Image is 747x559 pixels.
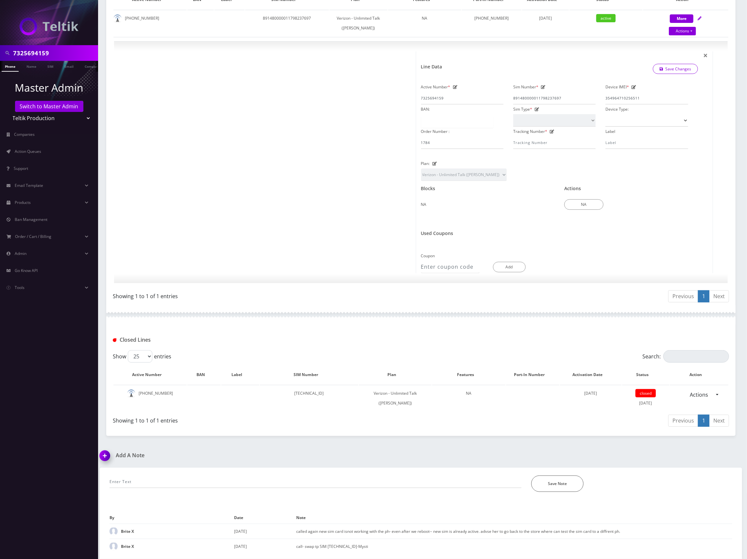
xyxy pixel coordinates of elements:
[421,186,435,191] h1: Blocks
[670,365,728,384] th: Action : activate to sort column ascending
[506,365,560,384] th: Port-In Number: activate to sort column ascending
[421,104,430,114] label: BAN:
[187,365,221,384] th: BAN: activate to sort column ascending
[421,191,555,209] div: NA
[668,290,698,302] a: Previous
[13,47,96,59] input: Search in Company
[100,452,416,459] a: Add A Note
[622,385,669,411] td: [DATE]
[709,415,729,427] a: Next
[245,10,329,36] td: 891480000011798237697
[297,512,733,524] th: Note
[698,415,709,427] a: 1
[110,512,234,524] th: By
[636,389,656,397] span: closed
[81,61,103,71] a: Company
[297,524,733,539] td: called again new sim card isnot working with the ph- even after we reboot-- new sim is already ac...
[642,350,729,363] label: Search:
[421,231,453,236] h1: Used Coupons
[663,350,729,363] input: Search:
[513,104,532,114] label: Sim Type
[462,10,521,36] td: [PHONE_NUMBER]
[421,136,503,149] input: Order Number
[513,136,596,149] input: Tracking Number
[128,350,152,363] select: Showentries
[121,544,134,549] strong: Brite X
[127,389,135,398] img: default.png
[15,149,41,154] span: Action Queues
[605,92,688,104] input: IMEI
[15,217,47,222] span: Ban Management
[23,61,40,71] a: Name
[15,183,43,188] span: Email Template
[686,388,713,401] a: Actions
[703,50,708,61] span: ×
[539,15,552,21] span: [DATE]
[14,166,28,171] span: Support
[605,82,629,92] label: Device IMEI
[44,61,57,71] a: SIM
[421,64,442,70] h1: Line Data
[698,290,709,302] a: 1
[234,512,297,524] th: Date
[15,200,31,205] span: Products
[15,101,83,112] a: Switch to Master Admin
[653,64,698,74] a: Save Changes
[531,476,584,492] button: Save Note
[596,14,616,22] span: active
[605,104,629,114] label: Device Type:
[61,61,77,71] a: Email
[421,82,450,92] label: Active Number
[260,385,358,411] td: [TECHNICAL_ID]
[113,385,187,411] td: [PHONE_NUMBER]
[113,350,171,363] label: Show entries
[709,290,729,302] a: Next
[113,337,312,343] h1: Closed Lines
[113,365,187,384] th: Active Number: activate to sort column descending
[221,365,259,384] th: Label: activate to sort column ascending
[421,92,503,104] input: Active Number
[113,338,116,342] img: Closed Lines
[359,365,432,384] th: Plan: activate to sort column ascending
[260,365,358,384] th: SIM Number: activate to sort column ascending
[493,262,526,272] button: Add
[297,539,733,554] td: call- swap tp SIM [TECHNICAL_ID]-Mysti
[605,127,615,136] label: Label
[669,27,696,35] a: Actions
[421,127,450,136] label: Order Number :
[668,415,698,427] a: Previous
[359,385,432,411] td: Verizon - Unlimited Talk ([PERSON_NAME])
[15,251,26,256] span: Admin
[14,132,35,137] span: Companies
[564,186,581,191] h1: Actions
[113,10,187,36] td: [PHONE_NUMBER]
[605,136,688,149] input: Label
[513,82,538,92] label: Sim Number
[513,92,596,104] input: Sim Number
[564,199,603,210] button: NA
[432,365,505,384] th: Features: activate to sort column ascending
[670,14,693,23] button: More
[585,390,597,396] span: [DATE]
[421,159,430,169] label: Plan:
[234,539,297,554] td: [DATE]
[622,365,669,384] th: Status: activate to sort column ascending
[421,251,435,261] label: Coupon
[113,14,122,23] img: default.png
[110,476,521,488] input: Enter Text
[234,524,297,539] td: [DATE]
[15,268,38,273] span: Go Know API
[15,234,52,239] span: Order / Cart / Billing
[2,61,19,72] a: Phone
[432,385,505,411] td: NA
[388,10,461,36] td: NA
[560,365,621,384] th: Activation Date: activate to sort column ascending
[20,18,78,35] img: Teltik Production
[15,285,25,290] span: Tools
[330,10,387,36] td: Verizon - Unlimited Talk ([PERSON_NAME])
[113,290,416,300] div: Showing 1 to 1 of 1 entries
[513,127,547,136] label: Tracking Number
[421,261,480,273] input: Enter coupon code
